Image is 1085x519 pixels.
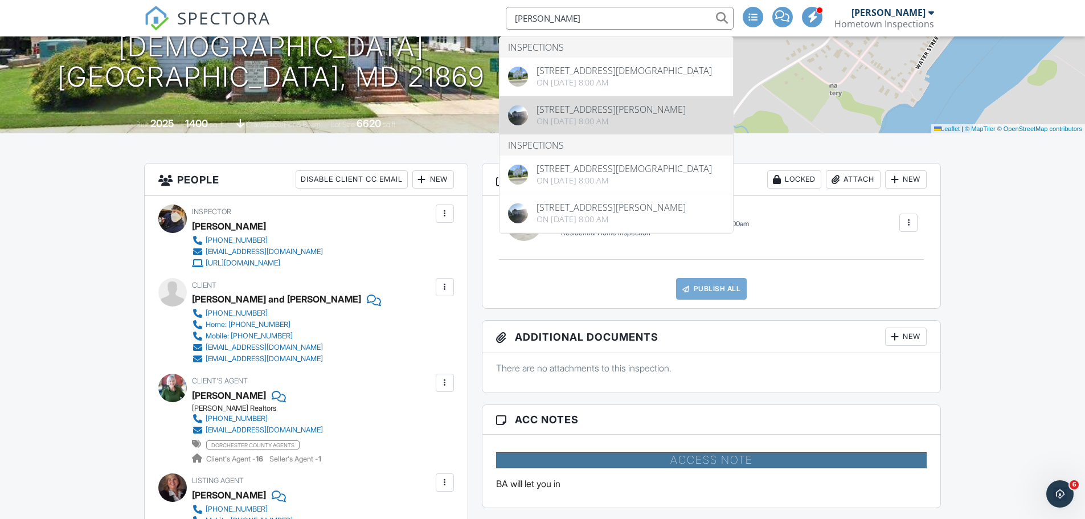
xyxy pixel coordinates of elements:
a: [PHONE_NUMBER] [192,413,323,424]
div: [EMAIL_ADDRESS][DOMAIN_NAME] [206,354,323,363]
a: [STREET_ADDRESS][DEMOGRAPHIC_DATA] On [DATE] 8:00 am [499,58,733,96]
p: BA will let you in [496,477,927,490]
a: [EMAIL_ADDRESS][DOMAIN_NAME] [192,424,323,436]
a: SPECTORA [144,15,271,39]
a: [PERSON_NAME] [192,487,266,504]
input: Search everything... [506,7,734,30]
a: © OpenStreetMap contributors [997,125,1082,132]
span: Client's Agent - [206,455,265,463]
a: [EMAIL_ADDRESS][DOMAIN_NAME] [192,246,323,258]
div: [STREET_ADDRESS][PERSON_NAME] [537,105,686,114]
a: [EMAIL_ADDRESS][DOMAIN_NAME] [192,353,372,365]
strong: 1 [318,455,321,463]
span: 6 [1070,480,1079,489]
a: [STREET_ADDRESS][PERSON_NAME] On [DATE] 8:00 am [499,194,733,232]
span: Client [192,281,216,289]
div: [PERSON_NAME] [851,7,926,18]
li: Inspections [499,37,733,58]
h3: Reports [482,164,941,196]
div: [STREET_ADDRESS][DEMOGRAPHIC_DATA] [537,164,712,173]
div: Home: [PHONE_NUMBER] [206,320,290,329]
div: New [885,170,927,189]
div: [PHONE_NUMBER] [206,414,268,423]
div: 2025 [150,117,174,129]
div: [EMAIL_ADDRESS][DOMAIN_NAME] [206,247,323,256]
a: [STREET_ADDRESS][PERSON_NAME] On [DATE] 8:00 am [499,96,733,134]
a: Home: [PHONE_NUMBER] [192,319,372,330]
div: New [412,170,454,189]
div: [PHONE_NUMBER] [206,309,268,318]
a: [URL][DOMAIN_NAME] [192,258,323,269]
div: 6620 [357,117,381,129]
div: Attach [826,170,881,189]
span: Client's Agent [192,377,248,385]
a: [PHONE_NUMBER] [192,235,323,246]
img: The Best Home Inspection Software - Spectora [144,6,169,31]
div: [EMAIL_ADDRESS][DOMAIN_NAME] [206,426,323,435]
span: Lot Size [331,120,355,129]
a: [EMAIL_ADDRESS][DOMAIN_NAME] [192,342,372,353]
strong: 16 [256,455,263,463]
h1: [STREET_ADDRESS][DEMOGRAPHIC_DATA] [GEOGRAPHIC_DATA], MD 21869 [18,2,525,92]
h3: People [145,164,468,196]
img: streetview [508,67,528,87]
a: © MapTiler [965,125,996,132]
div: Locked [767,170,821,189]
span: SPECTORA [177,6,271,30]
h4: Access Note [496,452,927,468]
span: sq.ft. [383,120,397,129]
iframe: Intercom live chat [1046,480,1074,508]
a: Publish All [676,278,747,300]
span: Crawlspace/Pier & Beam [246,120,320,129]
p: There are no attachments to this inspection. [496,362,927,374]
div: [PHONE_NUMBER] [206,505,268,514]
span: Listing Agent [192,476,244,485]
div: On [DATE] 8:00 am [537,176,712,185]
div: On [DATE] 8:00 am [537,117,686,126]
div: On [DATE] 8:00 am [537,215,686,224]
h3: Additional Documents [482,321,941,353]
a: Leaflet [934,125,960,132]
span: Built [136,120,149,129]
div: [PHONE_NUMBER] [206,236,268,245]
a: [PERSON_NAME] [192,387,266,404]
span: dorchester county agents [206,440,300,449]
img: 89184bd6d31ce1a31838e902f7aa5382.jpeg [508,203,528,223]
div: [PERSON_NAME] [192,218,266,235]
div: [STREET_ADDRESS][DEMOGRAPHIC_DATA] [537,66,712,75]
a: Mobile: [PHONE_NUMBER] [192,330,372,342]
span: sq. ft. [210,120,226,129]
h3: ACC Notes [482,405,941,435]
span: | [961,125,963,132]
div: 1400 [185,117,208,129]
div: Hometown Inspections [834,18,934,30]
div: [PERSON_NAME] and [PERSON_NAME] [192,291,361,308]
div: [STREET_ADDRESS][PERSON_NAME] [537,203,686,212]
img: streetview [508,165,528,185]
div: [EMAIL_ADDRESS][DOMAIN_NAME] [206,343,323,352]
div: Disable Client CC Email [296,170,408,189]
div: [PERSON_NAME] Realtors [192,404,332,413]
a: [PHONE_NUMBER] [192,504,433,515]
li: Inspections [499,135,733,156]
div: Mobile: [PHONE_NUMBER] [206,332,293,341]
span: Seller's Agent - [269,455,321,463]
a: [STREET_ADDRESS][DEMOGRAPHIC_DATA] On [DATE] 8:00 am [499,156,733,194]
img: 89184bd6d31ce1a31838e902f7aa5382.jpeg [508,105,528,125]
a: [PHONE_NUMBER] [192,308,372,319]
span: Inspector [192,207,231,216]
div: New [885,328,927,346]
div: [URL][DOMAIN_NAME] [206,259,280,268]
div: On [DATE] 8:00 am [537,78,712,87]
